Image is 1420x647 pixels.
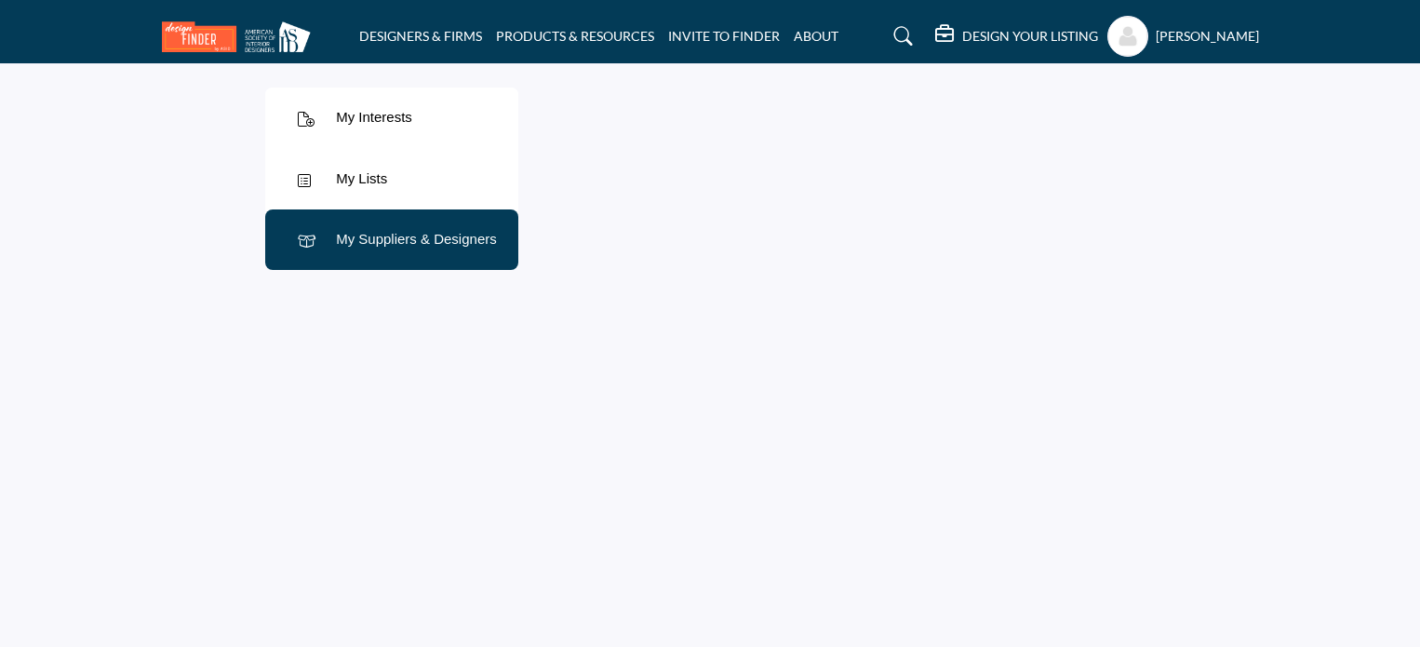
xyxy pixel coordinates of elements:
[1107,16,1148,57] button: Show hide supplier dropdown
[496,28,654,44] a: PRODUCTS & RESOURCES
[1156,27,1259,46] h5: [PERSON_NAME]
[336,229,497,250] div: My Suppliers & Designers
[359,28,482,44] a: DESIGNERS & FIRMS
[935,25,1098,47] div: DESIGN YOUR LISTING
[336,168,387,190] div: My Lists
[794,28,838,44] a: ABOUT
[962,28,1098,45] h5: DESIGN YOUR LISTING
[336,107,412,128] div: My Interests
[876,21,925,51] a: Search
[668,28,780,44] a: INVITE TO FINDER
[162,21,320,52] img: site Logo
